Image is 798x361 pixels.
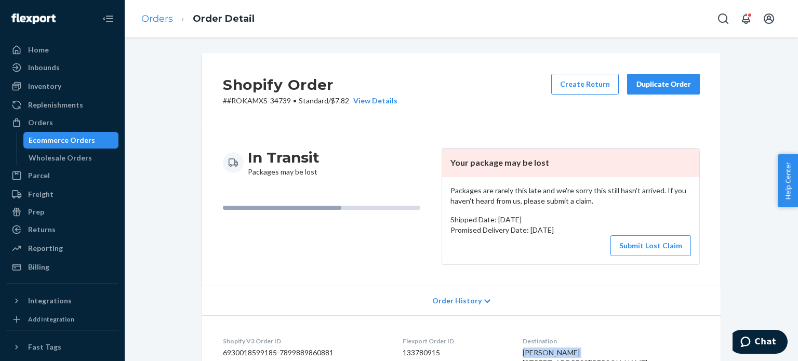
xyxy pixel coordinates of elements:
[523,337,700,345] dt: Destination
[610,235,691,256] button: Submit Lost Claim
[551,74,619,95] button: Create Return
[28,100,83,110] div: Replenishments
[450,225,691,235] p: Promised Delivery Date: [DATE]
[450,215,691,225] p: Shipped Date: [DATE]
[627,74,700,95] button: Duplicate Order
[6,339,118,355] button: Fast Tags
[28,296,72,306] div: Integrations
[636,79,691,89] div: Duplicate Order
[6,204,118,220] a: Prep
[28,342,61,352] div: Fast Tags
[6,42,118,58] a: Home
[349,96,397,106] button: View Details
[6,59,118,76] a: Inbounds
[28,207,44,217] div: Prep
[6,259,118,275] a: Billing
[223,337,386,345] dt: Shopify V3 Order ID
[6,292,118,309] button: Integrations
[28,117,53,128] div: Orders
[23,132,119,149] a: Ecommerce Orders
[403,337,507,345] dt: Flexport Order ID
[6,78,118,95] a: Inventory
[28,262,49,272] div: Billing
[6,313,118,326] a: Add Integration
[29,153,92,163] div: Wholesale Orders
[6,167,118,184] a: Parcel
[6,114,118,131] a: Orders
[28,224,56,235] div: Returns
[403,347,507,358] dd: 133780915
[133,4,263,34] ol: breadcrumbs
[223,96,397,106] p: # #ROKAMXS-34739 / $7.82
[733,330,788,356] iframe: Opens a widget where you can chat to one of our agents
[293,96,297,105] span: •
[28,62,60,73] div: Inbounds
[193,13,255,24] a: Order Detail
[248,148,320,177] div: Packages may be lost
[141,13,173,24] a: Orders
[450,185,691,206] p: Packages are rarely this late and we're sorry this still hasn't arrived. If you haven't heard fro...
[28,81,61,91] div: Inventory
[248,148,320,167] h3: In Transit
[28,45,49,55] div: Home
[28,315,74,324] div: Add Integration
[736,8,756,29] button: Open notifications
[23,150,119,166] a: Wholesale Orders
[28,189,54,199] div: Freight
[442,149,699,177] header: Your package may be lost
[6,221,118,238] a: Returns
[28,170,50,181] div: Parcel
[759,8,779,29] button: Open account menu
[223,347,386,358] dd: 6930018599185-7899889860881
[6,240,118,257] a: Reporting
[778,154,798,207] button: Help Center
[432,296,482,306] span: Order History
[29,135,95,145] div: Ecommerce Orders
[98,8,118,29] button: Close Navigation
[713,8,734,29] button: Open Search Box
[223,74,397,96] h2: Shopify Order
[6,97,118,113] a: Replenishments
[6,186,118,203] a: Freight
[28,243,63,253] div: Reporting
[299,96,328,105] span: Standard
[11,14,56,24] img: Flexport logo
